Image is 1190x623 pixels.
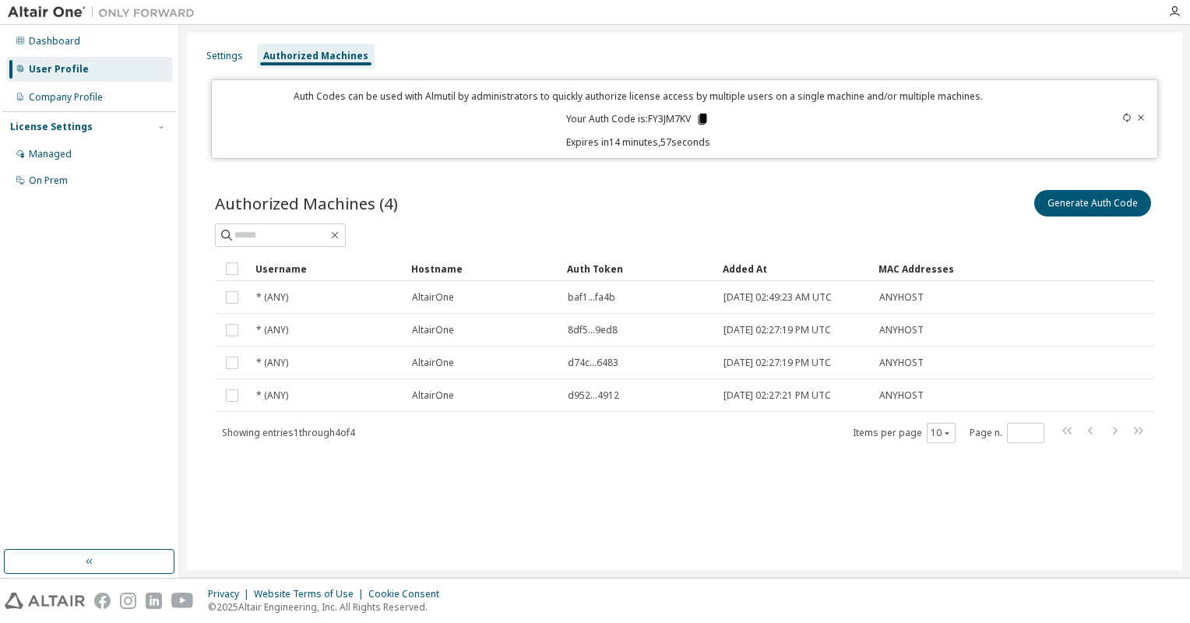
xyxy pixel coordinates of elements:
[256,324,288,336] span: * (ANY)
[970,423,1044,443] span: Page n.
[29,174,68,187] div: On Prem
[29,35,80,48] div: Dashboard
[724,291,832,304] span: [DATE] 02:49:23 AM UTC
[263,50,368,62] div: Authorized Machines
[256,389,288,402] span: * (ANY)
[853,423,956,443] span: Items per page
[255,256,399,281] div: Username
[171,593,194,609] img: youtube.svg
[724,389,831,402] span: [DATE] 02:27:21 PM UTC
[412,291,454,304] span: AltairOne
[206,50,243,62] div: Settings
[29,63,89,76] div: User Profile
[8,5,202,20] img: Altair One
[222,426,355,439] span: Showing entries 1 through 4 of 4
[120,593,136,609] img: instagram.svg
[878,256,991,281] div: MAC Addresses
[215,192,398,214] span: Authorized Machines (4)
[412,389,454,402] span: AltairOne
[931,427,952,439] button: 10
[568,324,618,336] span: 8df5...9ed8
[256,357,288,369] span: * (ANY)
[254,588,368,600] div: Website Terms of Use
[568,389,619,402] span: d952...4912
[567,256,710,281] div: Auth Token
[723,256,866,281] div: Added At
[256,291,288,304] span: * (ANY)
[208,600,449,614] p: © 2025 Altair Engineering, Inc. All Rights Reserved.
[1034,190,1151,216] button: Generate Auth Code
[566,112,709,126] p: Your Auth Code is: FY3JM7KV
[10,121,93,133] div: License Settings
[879,357,924,369] span: ANYHOST
[412,324,454,336] span: AltairOne
[29,91,103,104] div: Company Profile
[568,291,615,304] span: baf1...fa4b
[724,324,831,336] span: [DATE] 02:27:19 PM UTC
[221,90,1055,103] p: Auth Codes can be used with Almutil by administrators to quickly authorize license access by mult...
[879,291,924,304] span: ANYHOST
[879,324,924,336] span: ANYHOST
[724,357,831,369] span: [DATE] 02:27:19 PM UTC
[412,357,454,369] span: AltairOne
[879,389,924,402] span: ANYHOST
[411,256,555,281] div: Hostname
[568,357,618,369] span: d74c...6483
[29,148,72,160] div: Managed
[221,136,1055,149] p: Expires in 14 minutes, 57 seconds
[208,588,254,600] div: Privacy
[146,593,162,609] img: linkedin.svg
[368,588,449,600] div: Cookie Consent
[94,593,111,609] img: facebook.svg
[5,593,85,609] img: altair_logo.svg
